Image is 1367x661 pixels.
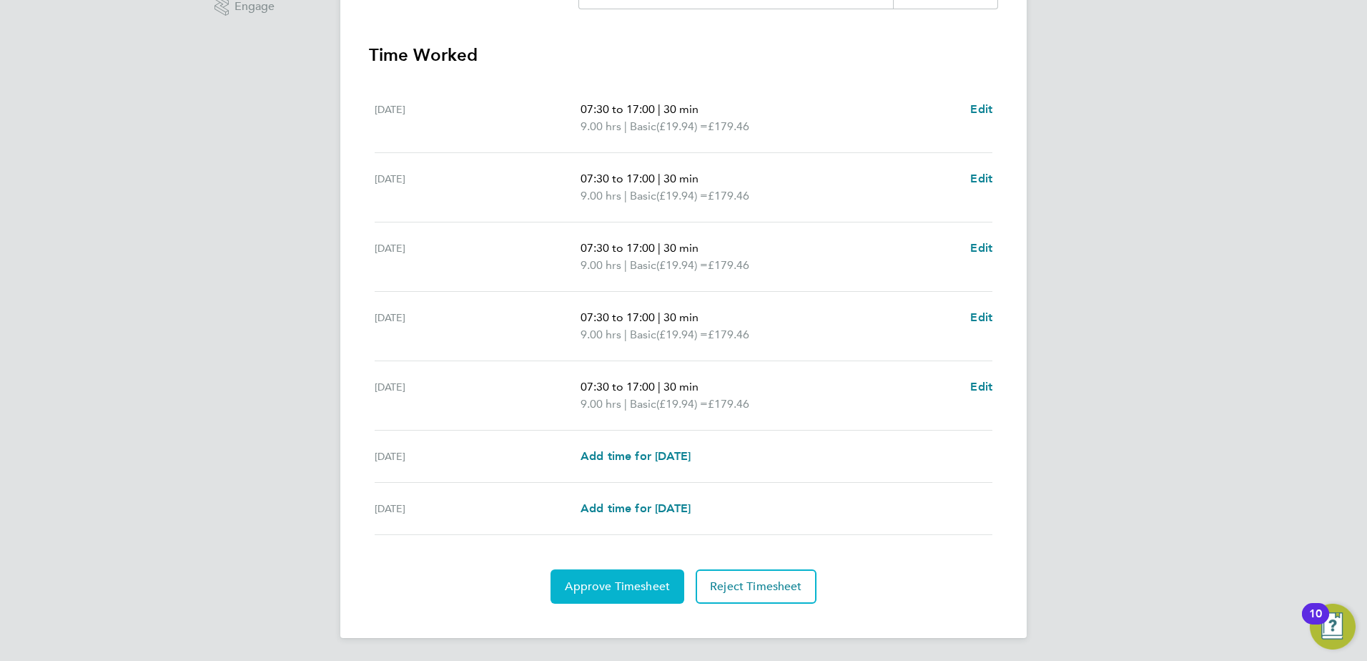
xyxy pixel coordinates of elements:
span: Basic [630,187,656,205]
span: (£19.94) = [656,189,708,202]
span: Add time for [DATE] [581,449,691,463]
div: 10 [1309,614,1322,632]
span: Edit [970,172,992,185]
span: | [658,310,661,324]
span: Edit [970,380,992,393]
span: | [624,258,627,272]
div: [DATE] [375,378,581,413]
span: 9.00 hrs [581,119,621,133]
button: Reject Timesheet [696,569,816,604]
span: 30 min [663,380,699,393]
span: Reject Timesheet [710,579,802,594]
a: Add time for [DATE] [581,500,691,517]
span: | [624,397,627,411]
div: [DATE] [375,309,581,343]
span: £179.46 [708,258,749,272]
span: Basic [630,118,656,135]
a: Edit [970,378,992,396]
span: 9.00 hrs [581,328,621,341]
span: 9.00 hrs [581,258,621,272]
span: (£19.94) = [656,397,708,411]
span: 30 min [663,102,699,116]
span: Add time for [DATE] [581,501,691,515]
span: (£19.94) = [656,119,708,133]
a: Edit [970,101,992,118]
span: 9.00 hrs [581,397,621,411]
span: Approve Timesheet [565,579,670,594]
span: £179.46 [708,189,749,202]
span: £179.46 [708,397,749,411]
span: Basic [630,396,656,413]
span: (£19.94) = [656,328,708,341]
div: [DATE] [375,101,581,135]
span: Edit [970,310,992,324]
span: | [658,102,661,116]
span: 9.00 hrs [581,189,621,202]
span: | [658,172,661,185]
span: 30 min [663,241,699,255]
span: Basic [630,257,656,274]
span: (£19.94) = [656,258,708,272]
a: Edit [970,240,992,257]
button: Approve Timesheet [551,569,684,604]
span: 07:30 to 17:00 [581,310,655,324]
span: 07:30 to 17:00 [581,380,655,393]
a: Edit [970,309,992,326]
span: 30 min [663,172,699,185]
span: Edit [970,241,992,255]
span: | [624,189,627,202]
span: 07:30 to 17:00 [581,241,655,255]
span: Basic [630,326,656,343]
a: Edit [970,170,992,187]
span: 07:30 to 17:00 [581,172,655,185]
span: | [658,380,661,393]
div: [DATE] [375,240,581,274]
div: [DATE] [375,448,581,465]
span: 30 min [663,310,699,324]
div: [DATE] [375,170,581,205]
span: | [624,119,627,133]
a: Add time for [DATE] [581,448,691,465]
span: | [658,241,661,255]
div: [DATE] [375,500,581,517]
span: Edit [970,102,992,116]
span: £179.46 [708,328,749,341]
button: Open Resource Center, 10 new notifications [1310,604,1356,650]
span: £179.46 [708,119,749,133]
span: Engage [235,1,275,13]
h3: Time Worked [369,44,998,67]
span: | [624,328,627,341]
span: 07:30 to 17:00 [581,102,655,116]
